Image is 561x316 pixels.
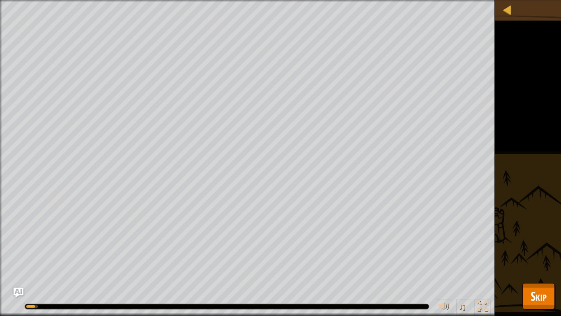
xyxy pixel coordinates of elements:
[456,299,470,316] button: ♫
[522,283,555,309] button: Skip
[458,300,466,313] span: ♫
[474,299,491,316] button: Toggle fullscreen
[436,299,452,316] button: Adjust volume
[14,288,23,297] button: Ask AI
[531,288,547,304] span: Skip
